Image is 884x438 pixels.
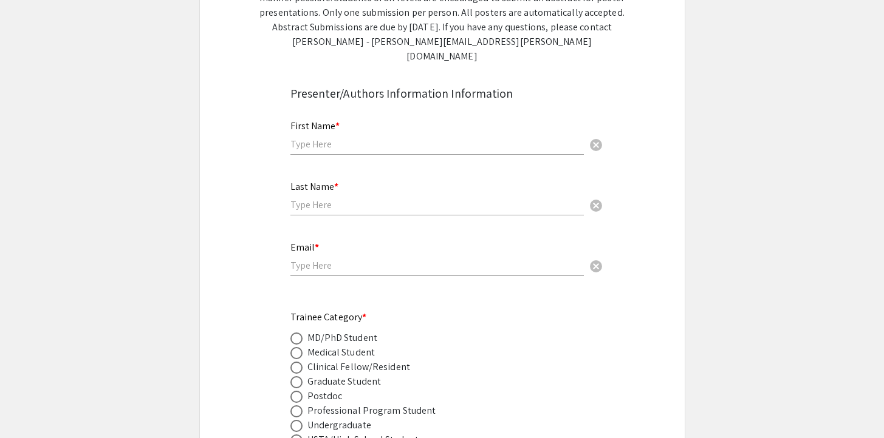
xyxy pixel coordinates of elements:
[290,120,340,132] mat-label: First Name
[307,345,375,360] div: Medical Student
[290,311,367,323] mat-label: Trainee Category
[290,138,584,150] input: Type Here
[290,198,584,211] input: Type Here
[290,84,594,103] div: Presenter/Authors Information Information
[307,360,410,374] div: Clinical Fellow/Resident
[589,138,603,152] span: cancel
[307,403,436,418] div: Professional Program Student
[307,389,343,403] div: Postdoc
[589,198,603,213] span: cancel
[290,241,319,254] mat-label: Email
[584,192,608,217] button: Clear
[584,253,608,277] button: Clear
[307,374,382,389] div: Graduate Student
[307,418,371,433] div: Undergraduate
[584,132,608,157] button: Clear
[9,383,52,429] iframe: Chat
[290,259,584,272] input: Type Here
[290,180,338,193] mat-label: Last Name
[307,331,377,345] div: MD/PhD Student
[589,259,603,274] span: cancel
